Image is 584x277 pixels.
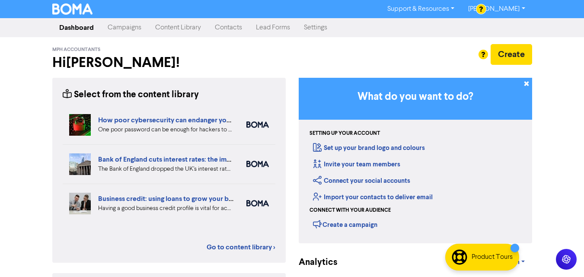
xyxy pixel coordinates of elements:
div: The Bank of England dropped the UK’s interest rate to 4% on 7 August. What does a drop in interes... [98,165,233,174]
div: Analytics [299,256,327,269]
a: Set up your brand logo and colours [313,144,425,152]
a: How poor cybersecurity can endanger your small business [98,116,278,124]
a: Go to content library > [207,242,275,252]
button: Create [491,44,532,65]
span: MPH Accountants [52,47,100,53]
a: Settings [297,19,334,36]
iframe: Chat Widget [475,184,584,277]
div: Create a campaign [313,218,377,231]
a: Lead Forms [249,19,297,36]
a: Bank of England cuts interest rates: the impact for your small business [98,155,312,164]
a: Connect your social accounts [313,177,410,185]
a: [PERSON_NAME] [461,2,532,16]
a: Invite your team members [313,160,400,169]
img: boma [246,161,269,167]
h3: What do you want to do? [312,91,519,103]
a: Contacts [208,19,249,36]
div: Select from the content library [63,88,199,102]
a: Import your contacts to deliver email [313,193,433,201]
div: Setting up your account [310,130,380,137]
div: Getting Started in BOMA [299,78,532,243]
div: Connect with your audience [310,207,391,214]
a: Campaigns [101,19,148,36]
a: Support & Resources [380,2,461,16]
a: Business credit: using loans to grow your business [98,194,251,203]
img: boma [246,200,269,207]
img: boma [246,121,269,128]
div: Having a good business credit profile is vital for accessing routes to funding. We look at six di... [98,204,233,213]
a: Content Library [148,19,208,36]
h2: Hi [PERSON_NAME] ! [52,54,286,71]
img: BOMA Logo [52,3,93,15]
div: One poor password can be enough for hackers to destroy your business systems. We’ve shared five i... [98,125,233,134]
a: Dashboard [52,19,101,36]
